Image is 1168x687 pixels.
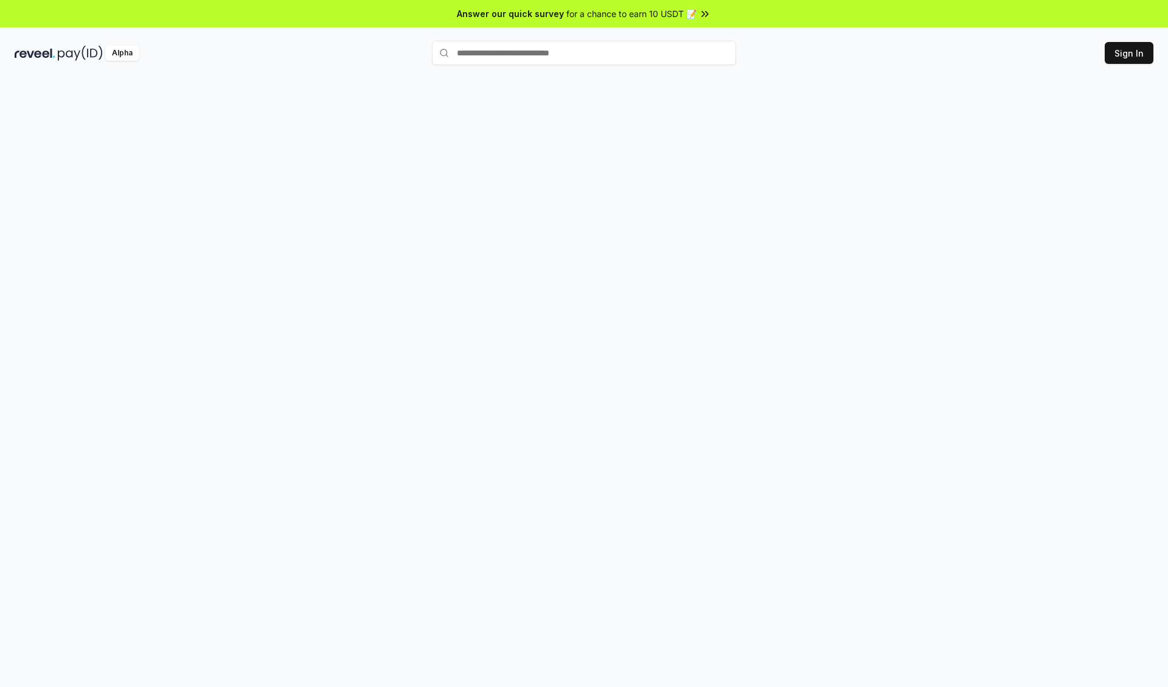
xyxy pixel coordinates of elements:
button: Sign In [1105,42,1153,64]
div: Alpha [105,46,139,61]
span: for a chance to earn 10 USDT 📝 [566,7,697,20]
span: Answer our quick survey [457,7,564,20]
img: pay_id [58,46,103,61]
img: reveel_dark [15,46,55,61]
